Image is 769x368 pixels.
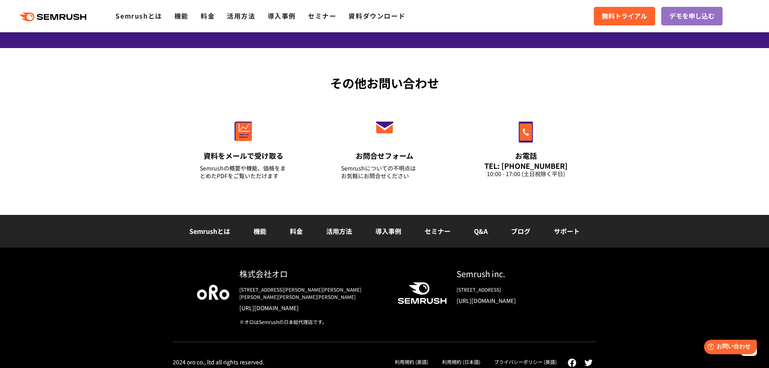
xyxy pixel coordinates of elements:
[200,151,287,161] div: 資料をメールで受け取る
[174,11,189,21] a: 機能
[239,318,385,326] div: ※オロはSemrushの日本総代理店です。
[326,226,352,236] a: 活用方法
[341,164,428,180] div: Semrushについての不明点は お気軽にお問合せください
[482,170,570,178] div: 10:00 - 17:00 (土日祝除く平日)
[200,164,287,180] div: Semrushの概要や機能、価格をまとめたPDFをご覧いただけます
[494,358,557,365] a: プライバシーポリシー (英語)
[669,11,715,21] span: デモを申し込む
[115,11,162,21] a: Semrushとは
[474,226,488,236] a: Q&A
[375,226,401,236] a: 導入事例
[254,226,266,236] a: 機能
[554,226,580,236] a: サポート
[442,358,480,365] a: 利用規約 (日本語)
[457,286,572,293] div: [STREET_ADDRESS]
[189,226,230,236] a: Semrushとは
[482,161,570,170] div: TEL: [PHONE_NUMBER]
[201,11,215,21] a: 料金
[602,11,647,21] span: 無料トライアル
[239,286,385,301] div: [STREET_ADDRESS][PERSON_NAME][PERSON_NAME][PERSON_NAME][PERSON_NAME][PERSON_NAME]
[239,304,385,312] a: [URL][DOMAIN_NAME]
[457,268,572,280] div: Semrush inc.
[395,358,428,365] a: 利用規約 (英語)
[197,285,229,299] img: oro company
[290,226,303,236] a: 料金
[173,358,264,366] div: 2024 oro co., ltd all rights reserved.
[457,297,572,305] a: [URL][DOMAIN_NAME]
[661,7,723,25] a: デモを申し込む
[268,11,296,21] a: 導入事例
[594,7,655,25] a: 無料トライアル
[568,358,576,367] img: facebook
[482,151,570,161] div: お電話
[425,226,451,236] a: セミナー
[341,151,428,161] div: お問合せフォーム
[308,11,336,21] a: セミナー
[324,104,445,190] a: お問合せフォーム Semrushについての不明点はお気軽にお問合せください
[239,268,385,280] div: 株式会社オロ
[183,104,304,190] a: 資料をメールで受け取る Semrushの概要や機能、価格をまとめたPDFをご覧いただけます
[585,360,593,366] img: twitter
[227,11,255,21] a: 活用方法
[348,11,405,21] a: 資料ダウンロード
[511,226,530,236] a: ブログ
[697,336,760,359] iframe: Help widget launcher
[173,74,597,92] div: その他お問い合わせ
